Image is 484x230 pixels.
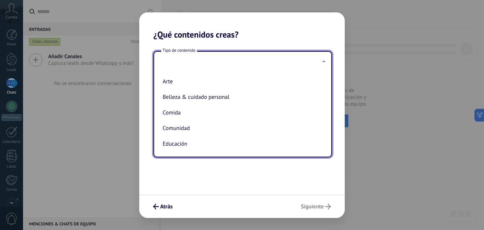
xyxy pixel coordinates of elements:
li: Belleza & cuidado personal [160,89,323,105]
li: Arte [160,74,323,89]
h2: ¿Qué contenidos creas? [139,12,345,40]
li: Comida [160,105,323,120]
button: Atrás [150,201,176,213]
li: Fotografía [160,152,323,167]
span: Atrás [160,204,173,209]
li: Comunidad [160,120,323,136]
span: Tipo de contenido [161,47,197,54]
li: Educación [160,136,323,152]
